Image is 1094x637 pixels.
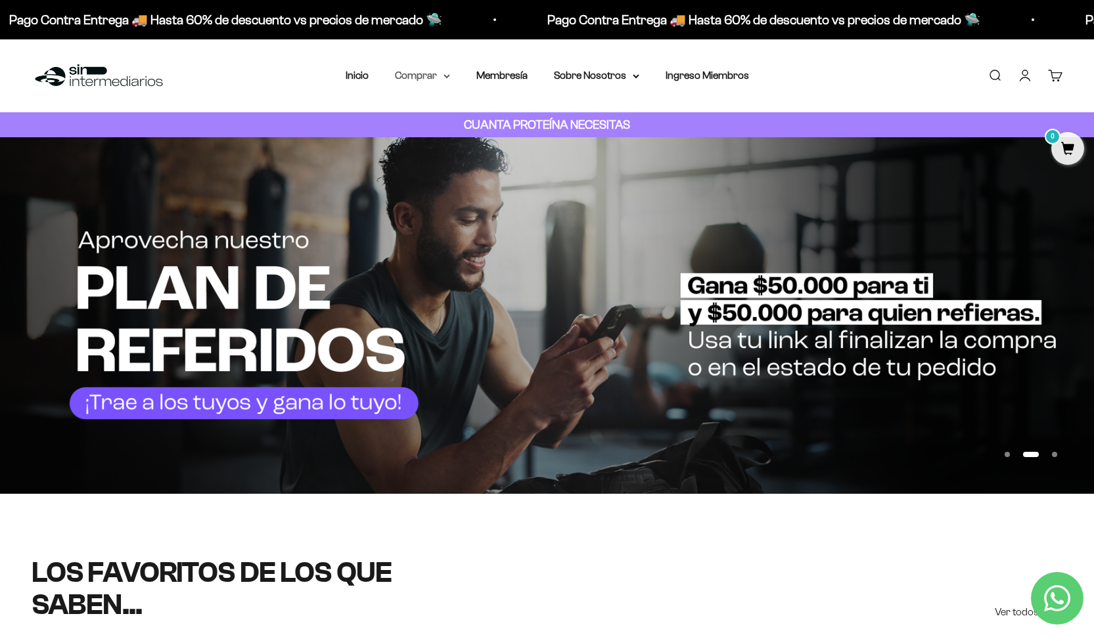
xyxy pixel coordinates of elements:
split-lines: LOS FAVORITOS DE LOS QUE SABEN... [32,556,392,620]
a: Membresía [476,70,528,81]
a: Ingreso Miembros [666,70,749,81]
a: 0 [1051,143,1084,157]
mark: 0 [1045,129,1060,144]
a: Ver todos [995,604,1062,621]
span: Ver todos [995,604,1039,621]
p: Pago Contra Entrega 🚚 Hasta 60% de descuento vs precios de mercado 🛸 [547,9,980,30]
summary: Comprar [395,67,450,84]
p: Pago Contra Entrega 🚚 Hasta 60% de descuento vs precios de mercado 🛸 [9,9,442,30]
a: Inicio [346,70,369,81]
summary: Sobre Nosotros [554,67,639,84]
strong: CUANTA PROTEÍNA NECESITAS [464,118,630,131]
